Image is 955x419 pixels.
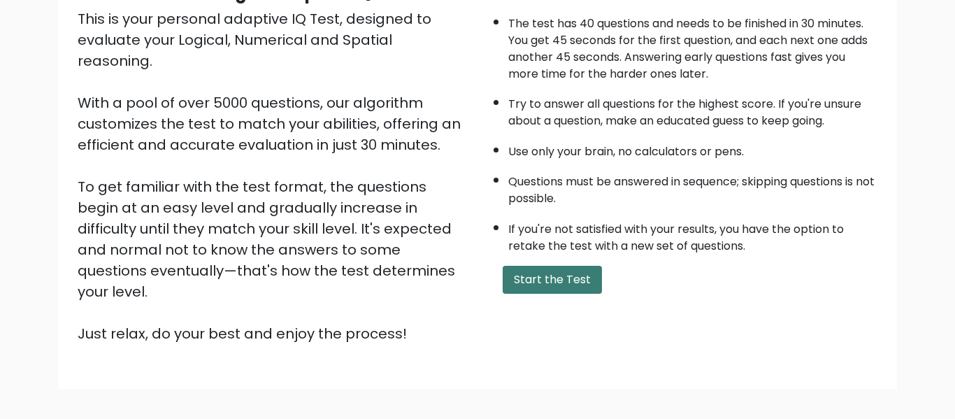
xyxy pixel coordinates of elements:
[508,136,877,160] li: Use only your brain, no calculators or pens.
[508,214,877,255] li: If you're not satisfied with your results, you have the option to retake the test with a new set ...
[503,266,602,294] button: Start the Test
[508,8,877,83] li: The test has 40 questions and needs to be finished in 30 minutes. You get 45 seconds for the firs...
[508,166,877,207] li: Questions must be answered in sequence; skipping questions is not possible.
[508,89,877,129] li: Try to answer all questions for the highest score. If you're unsure about a question, make an edu...
[78,8,469,344] div: This is your personal adaptive IQ Test, designed to evaluate your Logical, Numerical and Spatial ...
